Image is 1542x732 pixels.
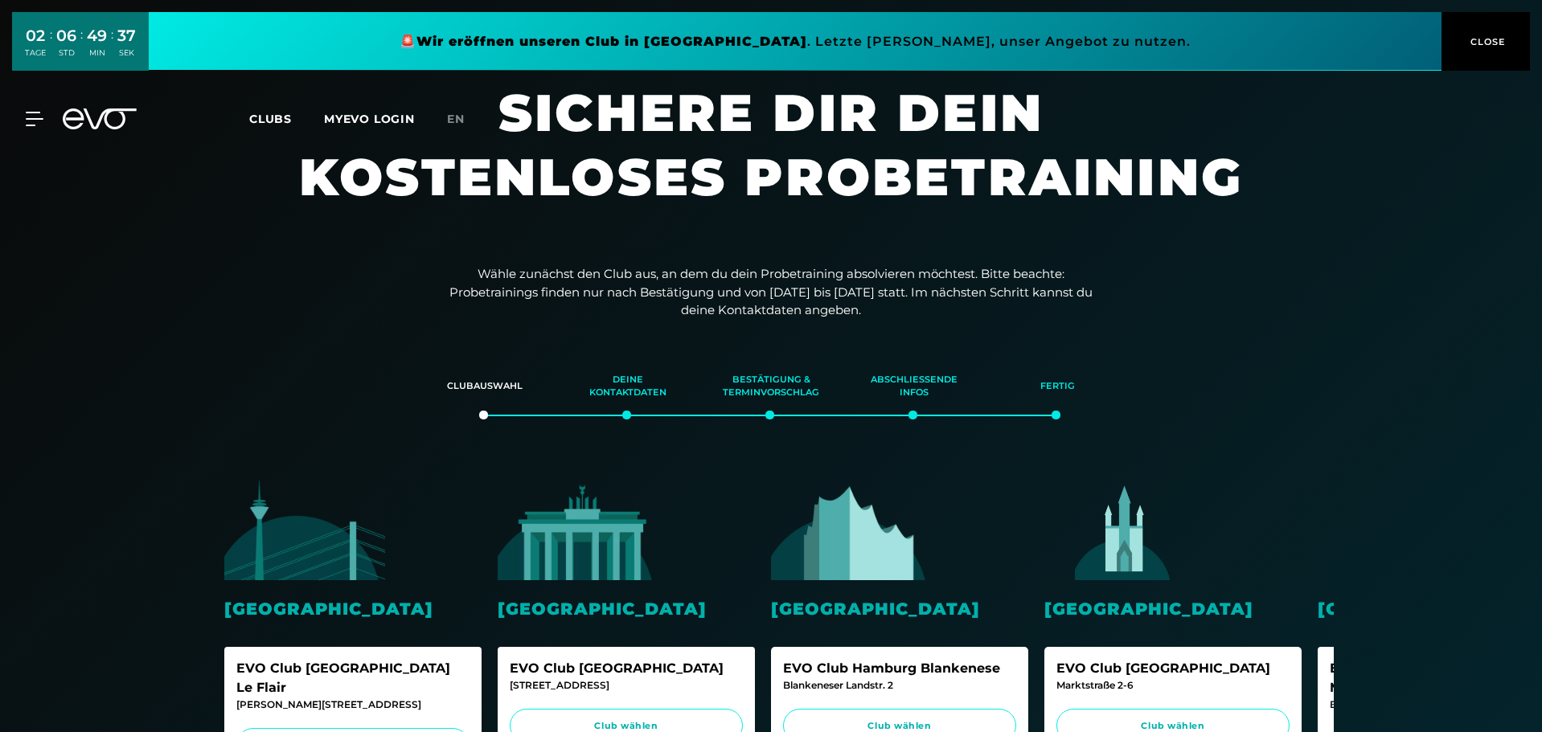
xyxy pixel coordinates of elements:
[498,480,658,580] img: evofitness
[50,26,52,68] div: :
[771,480,932,580] img: evofitness
[433,365,536,408] div: Clubauswahl
[249,112,292,126] span: Clubs
[783,678,1016,693] div: Blankeneser Landstr. 2
[289,80,1253,241] h1: Sichere dir dein kostenloses Probetraining
[56,24,76,47] div: 06
[224,480,385,580] img: evofitness
[87,47,107,59] div: MIN
[249,111,324,126] a: Clubs
[224,596,482,621] div: [GEOGRAPHIC_DATA]
[1318,480,1478,580] img: evofitness
[80,26,83,68] div: :
[447,110,484,129] a: en
[56,47,76,59] div: STD
[449,265,1093,320] p: Wähle zunächst den Club aus, an dem du dein Probetraining absolvieren möchtest. Bitte beachte: Pr...
[1006,365,1109,408] div: Fertig
[25,24,46,47] div: 02
[117,47,136,59] div: SEK
[447,112,465,126] span: en
[324,112,415,126] a: MYEVO LOGIN
[1056,659,1290,678] div: EVO Club [GEOGRAPHIC_DATA]
[720,365,822,408] div: Bestätigung & Terminvorschlag
[771,596,1028,621] div: [GEOGRAPHIC_DATA]
[87,24,107,47] div: 49
[498,596,755,621] div: [GEOGRAPHIC_DATA]
[111,26,113,68] div: :
[783,659,1016,678] div: EVO Club Hamburg Blankenese
[1044,596,1302,621] div: [GEOGRAPHIC_DATA]
[510,678,743,693] div: [STREET_ADDRESS]
[863,365,966,408] div: Abschließende Infos
[1466,35,1506,49] span: CLOSE
[25,47,46,59] div: TAGE
[1442,12,1530,71] button: CLOSE
[236,697,470,712] div: [PERSON_NAME][STREET_ADDRESS]
[510,659,743,678] div: EVO Club [GEOGRAPHIC_DATA]
[236,659,470,697] div: EVO Club [GEOGRAPHIC_DATA] Le Flair
[1056,678,1290,693] div: Marktstraße 2-6
[1044,480,1205,580] img: evofitness
[117,24,136,47] div: 37
[576,365,679,408] div: Deine Kontaktdaten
